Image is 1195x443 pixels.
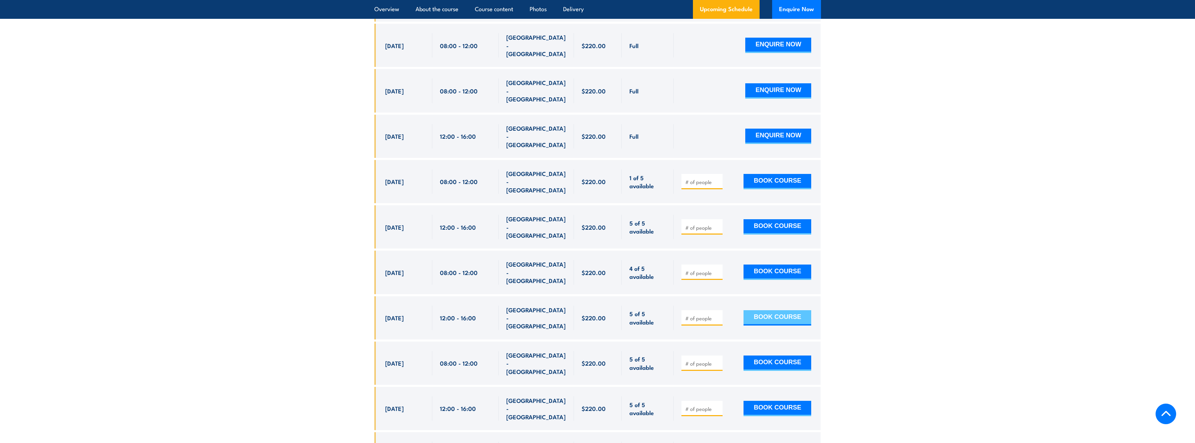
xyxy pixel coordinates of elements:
[385,404,404,412] span: [DATE]
[582,223,606,231] span: $220.00
[582,359,606,367] span: $220.00
[744,401,811,416] button: BOOK COURSE
[506,396,566,421] span: [GEOGRAPHIC_DATA] - [GEOGRAPHIC_DATA]
[745,38,811,53] button: ENQUIRE NOW
[685,315,720,322] input: # of people
[685,269,720,276] input: # of people
[582,314,606,322] span: $220.00
[629,400,666,417] span: 5 of 5 available
[440,41,478,49] span: 08:00 - 12:00
[506,306,566,330] span: [GEOGRAPHIC_DATA] - [GEOGRAPHIC_DATA]
[744,219,811,235] button: BOOK COURSE
[440,268,478,276] span: 08:00 - 12:00
[385,87,404,95] span: [DATE]
[506,124,566,148] span: [GEOGRAPHIC_DATA] - [GEOGRAPHIC_DATA]
[685,405,720,412] input: # of people
[685,178,720,185] input: # of people
[506,351,566,375] span: [GEOGRAPHIC_DATA] - [GEOGRAPHIC_DATA]
[440,132,476,140] span: 12:00 - 16:00
[385,314,404,322] span: [DATE]
[440,404,476,412] span: 12:00 - 16:00
[744,356,811,371] button: BOOK COURSE
[582,132,606,140] span: $220.00
[744,174,811,189] button: BOOK COURSE
[506,215,566,239] span: [GEOGRAPHIC_DATA] - [GEOGRAPHIC_DATA]
[744,310,811,326] button: BOOK COURSE
[582,41,606,49] span: $220.00
[685,360,720,367] input: # of people
[440,223,476,231] span: 12:00 - 16:00
[440,177,478,185] span: 08:00 - 12:00
[629,264,666,281] span: 4 of 5 available
[629,174,666,190] span: 1 of 5 available
[506,78,566,103] span: [GEOGRAPHIC_DATA] - [GEOGRAPHIC_DATA]
[506,260,566,284] span: [GEOGRAPHIC_DATA] - [GEOGRAPHIC_DATA]
[385,223,404,231] span: [DATE]
[745,83,811,99] button: ENQUIRE NOW
[582,268,606,276] span: $220.00
[440,359,478,367] span: 08:00 - 12:00
[745,129,811,144] button: ENQUIRE NOW
[385,132,404,140] span: [DATE]
[506,169,566,194] span: [GEOGRAPHIC_DATA] - [GEOGRAPHIC_DATA]
[385,41,404,49] span: [DATE]
[385,359,404,367] span: [DATE]
[629,219,666,235] span: 5 of 5 available
[440,314,476,322] span: 12:00 - 16:00
[385,177,404,185] span: [DATE]
[582,87,606,95] span: $220.00
[685,224,720,231] input: # of people
[629,132,638,140] span: Full
[582,404,606,412] span: $220.00
[582,177,606,185] span: $220.00
[629,310,666,326] span: 5 of 5 available
[440,87,478,95] span: 08:00 - 12:00
[744,265,811,280] button: BOOK COURSE
[629,87,638,95] span: Full
[629,355,666,371] span: 5 of 5 available
[506,33,566,58] span: [GEOGRAPHIC_DATA] - [GEOGRAPHIC_DATA]
[385,268,404,276] span: [DATE]
[629,41,638,49] span: Full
